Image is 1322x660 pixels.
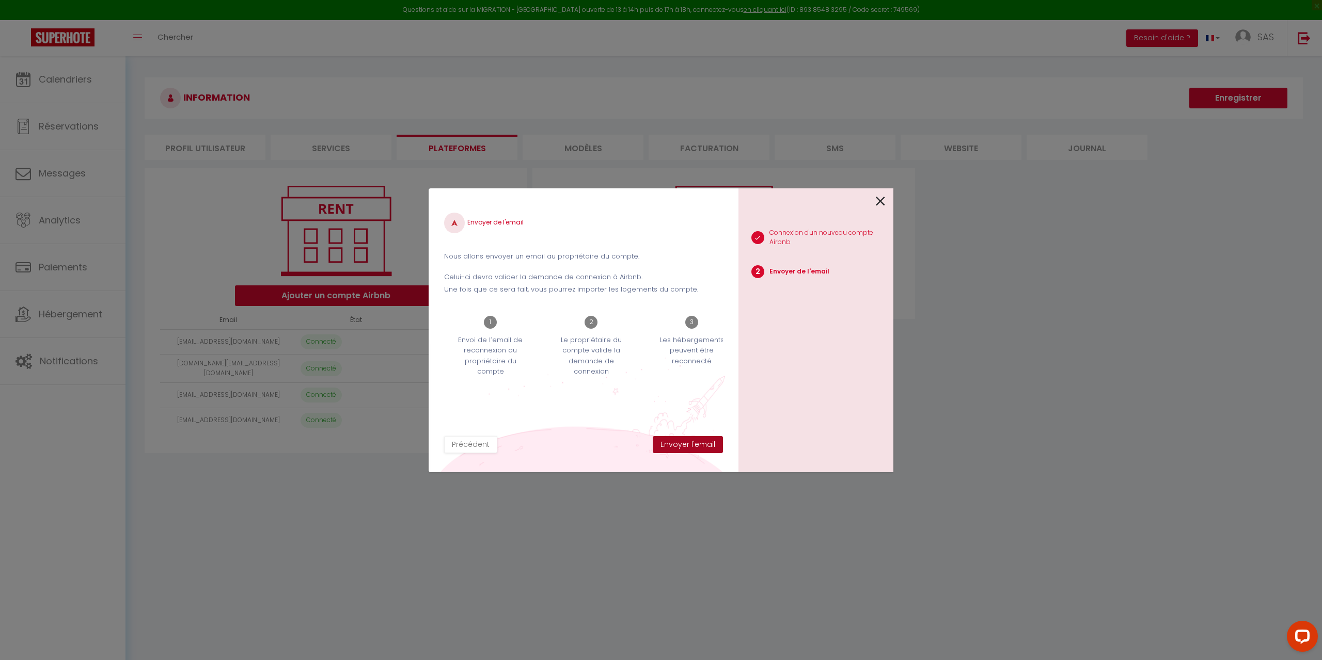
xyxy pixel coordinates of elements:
button: Envoyer l'email [653,436,723,454]
p: Les hébergements peuvent être reconnecté [652,335,732,366]
span: 2 [751,265,764,278]
button: Précédent [444,436,497,454]
p: Envoi de l’email de reconnexion au propriétaire du compte [451,335,530,377]
p: Envoyer de l'email [769,267,829,277]
p: Connexion d'un nouveau compte Airbnb [769,228,894,248]
h4: Envoyer de l'email [444,213,723,233]
p: Celui-ci devra valider la demande de connexion à Airbnb. [444,272,723,282]
span: 3 [685,316,698,329]
span: 1 [484,316,497,329]
iframe: LiveChat chat widget [1279,617,1322,660]
p: Le propriétaire du compte valide la demande de connexion [552,335,631,377]
span: 2 [585,316,597,329]
p: Nous allons envoyer un email au propriétaire du compte. [444,251,723,262]
p: Une fois que ce sera fait, vous pourrez importer les logements du compte. [444,284,723,295]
